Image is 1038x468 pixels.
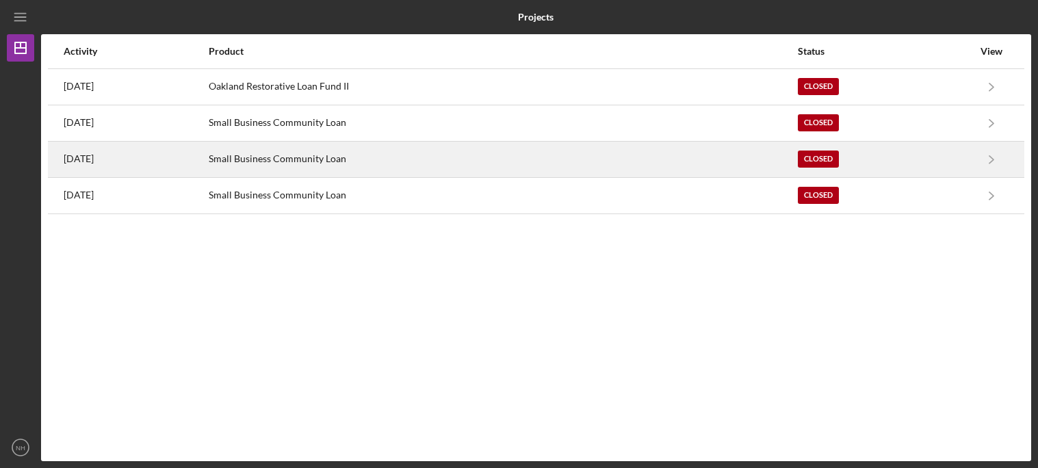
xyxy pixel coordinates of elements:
[64,46,207,57] div: Activity
[64,81,94,92] time: 2025-02-20 21:10
[974,46,1009,57] div: View
[16,444,25,452] text: NH
[64,153,94,164] time: 2024-08-28 22:00
[7,434,34,461] button: NH
[209,179,796,213] div: Small Business Community Loan
[209,46,796,57] div: Product
[798,187,839,204] div: Closed
[798,78,839,95] div: Closed
[209,70,796,104] div: Oakland Restorative Loan Fund II
[518,12,554,23] b: Projects
[64,117,94,128] time: 2025-02-07 19:56
[798,151,839,168] div: Closed
[798,114,839,131] div: Closed
[798,46,973,57] div: Status
[64,190,94,200] time: 2023-04-24 18:48
[209,142,796,177] div: Small Business Community Loan
[209,106,796,140] div: Small Business Community Loan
